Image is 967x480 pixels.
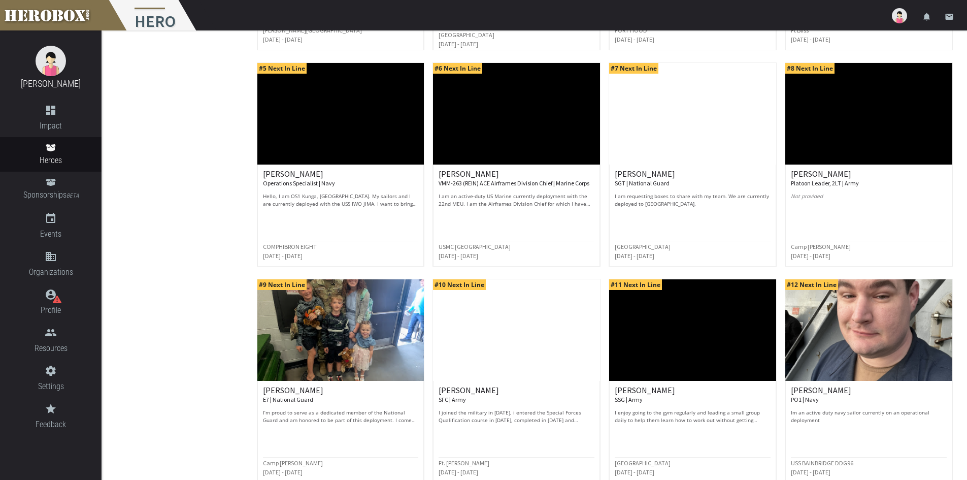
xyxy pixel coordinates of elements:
span: #9 Next In Line [257,279,307,290]
small: BETA [66,193,79,199]
img: user-image [892,8,907,23]
small: [DATE] - [DATE] [615,468,654,476]
small: Ft. [PERSON_NAME] [439,459,489,467]
span: #12 Next In Line [785,279,838,290]
h6: [PERSON_NAME] [615,386,771,404]
small: PO1 | Navy [791,396,819,403]
small: [DATE] - [DATE] [263,36,303,43]
small: [DATE] - [DATE] [791,36,830,43]
small: Camp [PERSON_NAME] [263,459,323,467]
a: #6 Next In Line [PERSON_NAME] VMM-263 (REIN) ACE Airframes Division Chief | Marine Corps I am an ... [432,62,601,267]
small: SFC | Army [439,396,466,403]
small: COMPHIBRON EIGHT [263,243,317,250]
small: SGT | National Guard [615,179,670,187]
h6: [PERSON_NAME] [439,170,594,187]
h6: [PERSON_NAME] [263,386,419,404]
a: #7 Next In Line [PERSON_NAME] SGT | National Guard I am requesting boxes to share with my team. W... [609,62,777,267]
small: Camp [PERSON_NAME] [791,243,851,250]
a: #8 Next In Line [PERSON_NAME] Platoon Leader, 2LT | Army Not provided Camp [PERSON_NAME] [DATE] -... [785,62,953,267]
small: Platoon Leader, 2LT | Army [791,179,859,187]
span: #6 Next In Line [433,63,482,74]
small: [DATE] - [DATE] [439,468,478,476]
p: I joined the military in [DATE], i entered the Special Forces Qualification course in [DATE], com... [439,409,594,424]
small: USS BAINBRIDGE DDG96 [791,459,853,467]
small: [DATE] - [DATE] [791,252,830,260]
small: USMC [GEOGRAPHIC_DATA] [439,243,511,250]
h6: [PERSON_NAME] [615,170,771,187]
p: I enjoy going to the gym regularly and leading a small group daily to help them learn how to work... [615,409,771,424]
small: [DATE] - [DATE] [615,36,654,43]
small: [DATE] - [DATE] [263,252,303,260]
p: I am requesting boxes to share with my team. We are currently deployed to [GEOGRAPHIC_DATA]. [615,193,771,208]
p: I am an active-duty US Marine currently deployment with the 22nd MEU. I am the Airframes Division... [439,193,594,208]
a: #5 Next In Line [PERSON_NAME] Operations Specialist | Navy Hello, I am OS1 Kunga, [GEOGRAPHIC_DAT... [257,62,425,267]
small: E7 | National Guard [263,396,313,403]
small: [DATE] - [DATE] [263,468,303,476]
i: notifications [922,12,931,21]
a: [PERSON_NAME] [21,78,81,89]
p: I’m proud to serve as a dedicated member of the National Guard and am honored to be part of this ... [263,409,419,424]
span: #8 Next In Line [785,63,835,74]
small: Operations Specialist | Navy [263,179,335,187]
small: [GEOGRAPHIC_DATA] [615,243,671,250]
small: [DATE] - [DATE] [439,252,478,260]
h6: [PERSON_NAME] [791,386,947,404]
span: #5 Next In Line [257,63,307,74]
h6: [PERSON_NAME] [791,170,947,187]
span: #7 Next In Line [609,63,658,74]
h6: [PERSON_NAME] [263,170,419,187]
small: [GEOGRAPHIC_DATA] [615,459,671,467]
small: [DATE] - [DATE] [439,40,478,48]
span: #10 Next In Line [433,279,486,290]
p: Hello, I am OS1 Kunga, [GEOGRAPHIC_DATA]. My sailors and I are currently deployed with the USS IW... [263,193,419,208]
h6: [PERSON_NAME] [439,386,594,404]
span: #11 Next In Line [609,279,662,290]
small: SSG | Army [615,396,643,403]
img: female.jpg [36,46,66,76]
small: VMM-263 (REIN) ACE Airframes Division Chief | Marine Corps [439,179,589,187]
i: email [945,12,954,21]
small: [DATE] - [DATE] [615,252,654,260]
p: Not provided [791,193,947,208]
small: [DATE] - [DATE] [791,468,830,476]
p: Im an active duty navy sailor currently on an operational deployment [791,409,947,424]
